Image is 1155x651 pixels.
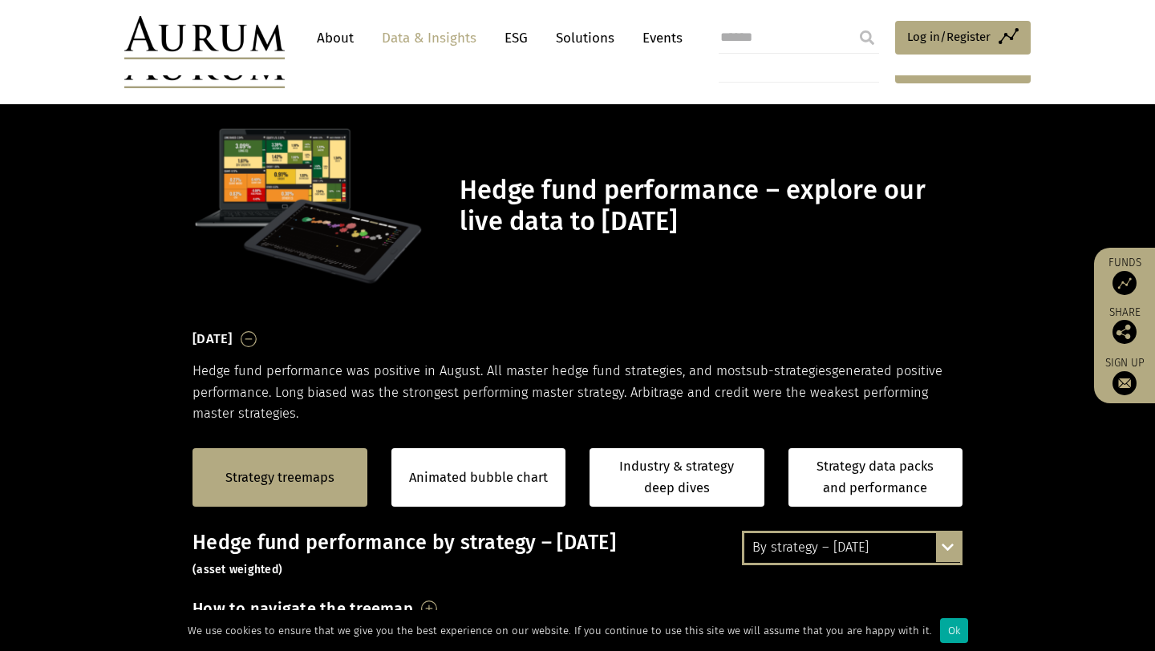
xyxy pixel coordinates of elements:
img: Access Funds [1112,271,1137,295]
a: ESG [496,23,536,53]
img: Share this post [1112,320,1137,344]
h3: Hedge fund performance by strategy – [DATE] [192,531,962,579]
p: Hedge fund performance was positive in August. All master hedge fund strategies, and most generat... [192,361,962,424]
a: About [309,23,362,53]
a: Strategy data packs and performance [788,448,963,507]
a: Industry & strategy deep dives [590,448,764,507]
h3: [DATE] [192,327,233,351]
small: (asset weighted) [192,563,282,576]
a: Events [634,23,683,53]
a: Funds [1102,256,1147,295]
a: Data & Insights [374,23,484,53]
a: Log in/Register [895,21,1031,55]
input: Submit [851,22,883,54]
h1: Hedge fund performance – explore our live data to [DATE] [460,175,958,237]
div: Share [1102,307,1147,344]
span: sub-strategies [746,363,832,378]
img: Sign up to our newsletter [1112,371,1137,395]
h3: How to navigate the treemap [192,595,413,622]
div: By strategy – [DATE] [744,533,960,562]
a: Sign up [1102,356,1147,395]
a: Strategy treemaps [225,467,334,488]
div: Ok [940,618,968,643]
a: Solutions [548,23,622,53]
span: Log in/Register [907,27,991,46]
img: Aurum [124,16,285,59]
a: Animated bubble chart [409,467,548,488]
